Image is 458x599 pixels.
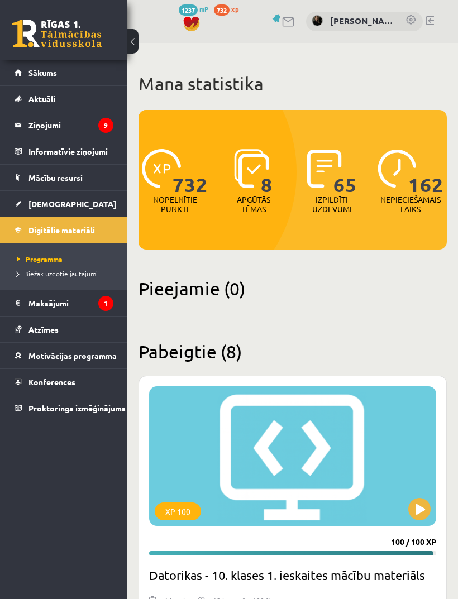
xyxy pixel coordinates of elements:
[28,225,95,235] span: Digitālie materiāli
[28,351,117,361] span: Motivācijas programma
[173,149,208,195] span: 732
[142,149,181,188] img: icon-xp-0682a9bc20223a9ccc6f5883a126b849a74cddfe5390d2b41b4391c66f2066e7.svg
[214,4,244,13] a: 732 xp
[15,395,113,421] a: Proktoringa izmēģinājums
[333,149,357,195] span: 65
[28,199,116,209] span: [DEMOGRAPHIC_DATA]
[28,138,113,164] legend: Informatīvie ziņojumi
[408,149,443,195] span: 162
[15,60,113,85] a: Sākums
[17,269,116,279] a: Biežāk uzdotie jautājumi
[153,195,197,214] p: Nopelnītie punkti
[15,138,113,164] a: Informatīvie ziņojumi
[139,73,447,95] h1: Mana statistika
[28,68,57,78] span: Sākums
[149,562,436,587] h2: Datorikas - 10. klases 1. ieskaites mācību materiāls
[28,94,55,104] span: Aktuāli
[214,4,230,16] span: 732
[378,149,417,188] img: icon-clock-7be60019b62300814b6bd22b8e044499b485619524d84068768e800edab66f18.svg
[15,369,113,395] a: Konferences
[17,254,116,264] a: Programma
[261,149,273,195] span: 8
[231,4,238,13] span: xp
[199,4,208,13] span: mP
[12,20,102,47] a: Rīgas 1. Tālmācības vidusskola
[28,377,75,387] span: Konferences
[307,149,342,188] img: icon-completed-tasks-ad58ae20a441b2904462921112bc710f1caf180af7a3daa7317a5a94f2d26646.svg
[234,149,269,188] img: icon-learned-topics-4a711ccc23c960034f471b6e78daf4a3bad4a20eaf4de84257b87e66633f6470.svg
[28,290,113,316] legend: Maksājumi
[17,269,98,278] span: Biežāk uzdotie jautājumi
[15,317,113,342] a: Atzīmes
[28,172,83,183] span: Mācību resursi
[139,277,447,299] h2: Pieejamie (0)
[28,324,59,334] span: Atzīmes
[139,341,447,362] h2: Pabeigtie (8)
[17,255,63,263] span: Programma
[15,191,113,217] a: [DEMOGRAPHIC_DATA]
[15,86,113,112] a: Aktuāli
[15,165,113,190] a: Mācību resursi
[98,296,113,311] i: 1
[310,195,354,214] p: Izpildīti uzdevumi
[98,118,113,133] i: 9
[15,343,113,368] a: Motivācijas programma
[330,15,394,27] a: [PERSON_NAME]
[380,195,441,214] p: Nepieciešamais laiks
[15,217,113,243] a: Digitālie materiāli
[155,502,201,520] div: XP 100
[28,112,113,138] legend: Ziņojumi
[15,112,113,138] a: Ziņojumi9
[232,195,275,214] p: Apgūtās tēmas
[179,4,198,16] span: 1237
[28,403,126,413] span: Proktoringa izmēģinājums
[179,4,208,13] a: 1237 mP
[312,15,323,26] img: Madara Andersone
[15,290,113,316] a: Maksājumi1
